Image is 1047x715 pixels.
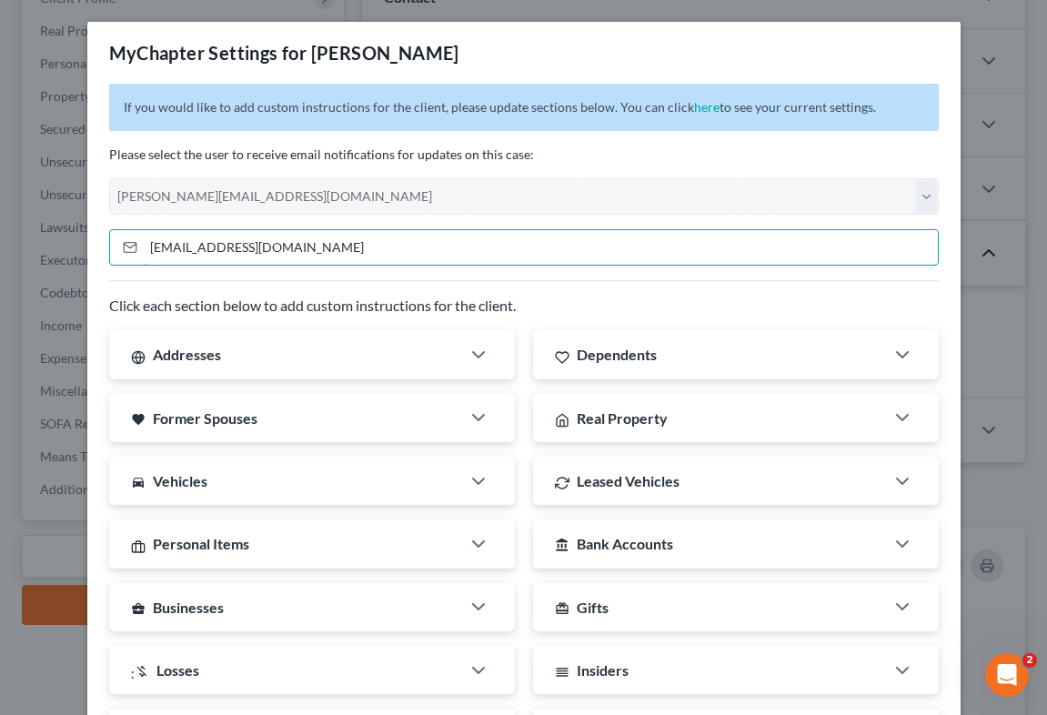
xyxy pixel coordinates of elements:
[620,99,876,115] span: You can click to see your current settings.
[124,99,618,115] span: If you would like to add custom instructions for the client, please update sections below.
[153,472,207,489] span: Vehicles
[153,346,221,363] span: Addresses
[131,475,146,489] i: directions_car
[985,653,1029,697] iframe: Intercom live chat
[577,599,609,616] span: Gifts
[577,535,673,552] span: Bank Accounts
[156,661,199,679] span: Losses
[153,535,249,552] span: Personal Items
[577,409,668,427] span: Real Property
[153,599,224,616] span: Businesses
[577,661,629,679] span: Insiders
[577,346,657,363] span: Dependents
[153,409,257,427] span: Former Spouses
[109,296,939,317] p: Click each section below to add custom instructions for the client.
[144,230,938,265] input: Enter email...
[1022,653,1037,668] span: 2
[555,538,569,552] i: account_balance
[131,412,146,427] i: favorite
[577,472,680,489] span: Leased Vehicles
[131,601,146,616] i: business_center
[555,601,569,616] i: card_giftcard
[109,146,939,164] p: Please select the user to receive email notifications for updates on this case:
[109,40,459,65] div: MyChapter Settings for [PERSON_NAME]
[131,664,149,679] i: :money_off
[694,99,720,115] a: here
